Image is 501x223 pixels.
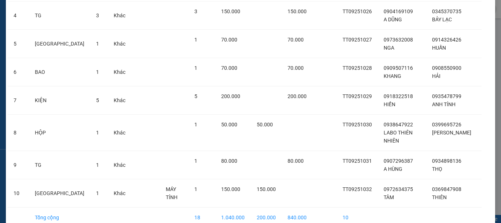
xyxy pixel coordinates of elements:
[288,93,307,99] span: 200.000
[70,7,88,15] span: Nhận:
[108,30,131,58] td: Khác
[8,86,29,115] td: 7
[343,93,372,99] span: TT09251029
[384,101,395,107] span: HIỀN
[96,69,99,75] span: 1
[8,115,29,151] td: 8
[384,17,402,22] span: A DŨNG
[166,186,178,200] span: MÁY TÍNH
[29,86,90,115] td: KIỆN
[432,186,461,192] span: 0369847908
[8,58,29,86] td: 6
[343,65,372,71] span: TT09251028
[194,65,197,71] span: 1
[384,8,413,14] span: 0904169109
[384,122,413,127] span: 0938647922
[384,65,413,71] span: 0909507116
[96,130,99,136] span: 1
[96,12,99,18] span: 3
[384,194,394,200] span: TÂM
[432,130,471,136] span: [PERSON_NAME]
[343,8,372,14] span: TT09251026
[69,49,79,57] span: CC :
[432,37,461,43] span: 0914326426
[194,93,197,99] span: 5
[432,93,461,99] span: 0935478799
[432,8,461,14] span: 0345370735
[194,122,197,127] span: 1
[343,158,372,164] span: TT09251031
[29,179,90,208] td: [GEOGRAPHIC_DATA]
[384,73,401,79] span: KHANG
[384,93,413,99] span: 0918322518
[108,179,131,208] td: Khác
[96,162,99,168] span: 1
[108,58,131,86] td: Khác
[384,45,394,51] span: NGA
[108,115,131,151] td: Khác
[432,166,442,172] span: THỌ
[288,65,304,71] span: 70.000
[96,97,99,103] span: 5
[29,1,90,30] td: TG
[69,47,130,58] div: 40.000
[221,93,240,99] span: 200.000
[432,122,461,127] span: 0399695726
[432,194,447,200] span: THIÊN
[432,158,461,164] span: 0934898136
[432,101,456,107] span: ANH TÍNH
[288,37,304,43] span: 70.000
[29,30,90,58] td: [GEOGRAPHIC_DATA]
[257,122,273,127] span: 50.000
[8,179,29,208] td: 10
[8,1,29,30] td: 4
[432,45,446,51] span: HUẤN
[108,151,131,179] td: Khác
[221,122,237,127] span: 50.000
[257,186,276,192] span: 150.000
[221,158,237,164] span: 80.000
[288,8,307,14] span: 150.000
[194,8,197,14] span: 3
[6,6,65,24] div: VP [PERSON_NAME]
[8,30,29,58] td: 5
[96,41,99,47] span: 1
[384,130,413,144] span: LABO THIÊN NHIÊN
[432,65,461,71] span: 0908550900
[29,58,90,86] td: BAO
[70,24,129,33] div: DANH
[384,158,413,164] span: 0907296387
[108,86,131,115] td: Khác
[70,6,129,24] div: BX [PERSON_NAME]
[384,37,413,43] span: 0973632008
[343,186,372,192] span: TT09251032
[432,17,452,22] span: BẢY LẠC
[194,37,197,43] span: 1
[221,65,237,71] span: 70.000
[384,166,402,172] span: A HÙNG
[194,186,197,192] span: 1
[221,8,240,14] span: 150.000
[343,122,372,127] span: TT09251030
[8,151,29,179] td: 9
[96,190,99,196] span: 1
[6,24,65,33] div: KHA
[343,37,372,43] span: TT09251027
[29,151,90,179] td: TG
[194,158,197,164] span: 1
[288,158,304,164] span: 80.000
[221,37,237,43] span: 70.000
[70,33,129,43] div: 0913446446
[384,186,413,192] span: 0972634375
[108,1,131,30] td: Khác
[432,73,440,79] span: HẢI
[6,7,18,15] span: Gửi:
[221,186,240,192] span: 150.000
[6,33,65,43] div: 0932622612
[29,115,90,151] td: HỘP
